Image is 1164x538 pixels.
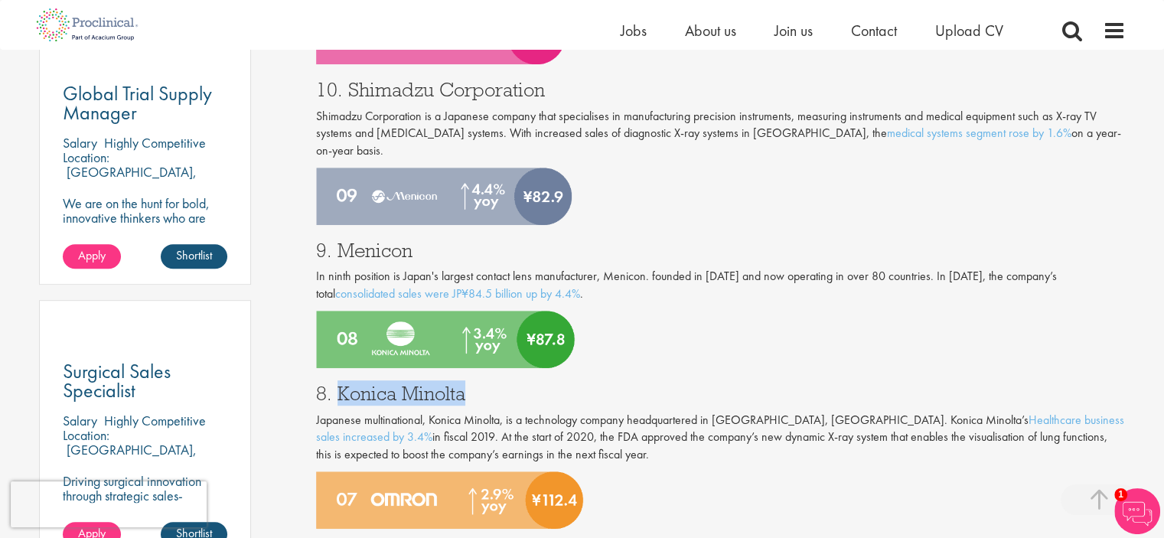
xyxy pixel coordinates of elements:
a: Global Trial Supply Manager [63,84,228,122]
a: Healthcare business sales increased by 3.4% [316,412,1124,445]
span: 1 [1114,488,1127,501]
p: Japanese multinational, Konica Minolta, is a technology company headquartered in [GEOGRAPHIC_DATA... [316,412,1126,465]
iframe: reCAPTCHA [11,481,207,527]
p: [GEOGRAPHIC_DATA], [GEOGRAPHIC_DATA] [63,163,197,195]
a: medical systems segment rose by 1.6% [887,125,1071,141]
a: Apply [63,244,121,269]
p: Highly Competitive [104,412,206,429]
a: Jobs [621,21,647,41]
h3: 8. Konica Minolta [316,383,1126,403]
a: Upload CV [935,21,1003,41]
span: Salary [63,134,97,152]
h3: 9. Menicon [316,240,1126,260]
span: Location: [63,426,109,444]
span: Location: [63,148,109,166]
a: Contact [851,21,897,41]
p: In ninth position is Japan's largest contact lens manufacturer, Menicon. founded in [DATE] and no... [316,268,1126,303]
p: Highly Competitive [104,134,206,152]
a: consolidated sales were JP¥84.5 billion up by 4.4% [335,285,580,302]
p: We are on the hunt for bold, innovative thinkers who are ready to help push the boundaries of sci... [63,196,228,283]
span: Salary [63,412,97,429]
p: Shimadzu Corporation is a Japanese company that specialises in manufacturing precision instrument... [316,108,1126,161]
span: Apply [78,247,106,263]
h3: 10. Shimadzu Corporation [316,80,1126,99]
a: About us [685,21,736,41]
span: Global Trial Supply Manager [63,80,212,126]
img: Chatbot [1114,488,1160,534]
a: Join us [774,21,813,41]
a: Shortlist [161,244,227,269]
p: [GEOGRAPHIC_DATA], [GEOGRAPHIC_DATA] [63,441,197,473]
span: Surgical Sales Specialist [63,358,171,403]
a: Surgical Sales Specialist [63,362,228,400]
